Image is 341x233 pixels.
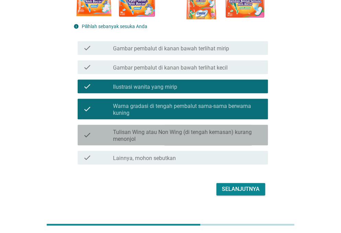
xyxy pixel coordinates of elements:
[83,63,91,71] i: check
[83,154,91,162] i: check
[82,24,147,29] label: Pilihlah sebanyak sesuka Anda
[113,64,228,71] label: Gambar pembalut di kanan bawah terlihat kecil
[113,155,176,162] label: Lainnya, mohon sebutkan
[83,101,91,116] i: check
[216,183,265,195] button: Selanjutnya
[83,127,91,143] i: check
[73,24,79,29] i: info
[113,129,262,143] label: Tulisan Wing atau Non Wing (di tengah kemasan) kurang menonjol
[83,82,91,90] i: check
[222,185,260,193] div: Selanjutnya
[113,84,177,90] label: Ilustrasi wanita yang mirip
[113,103,262,116] label: Warna gradasi di tengah pembalut sama-sama berwarna kuning
[113,45,229,52] label: Gambar pembalut di kanan bawah terlihat mirip
[83,44,91,52] i: check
